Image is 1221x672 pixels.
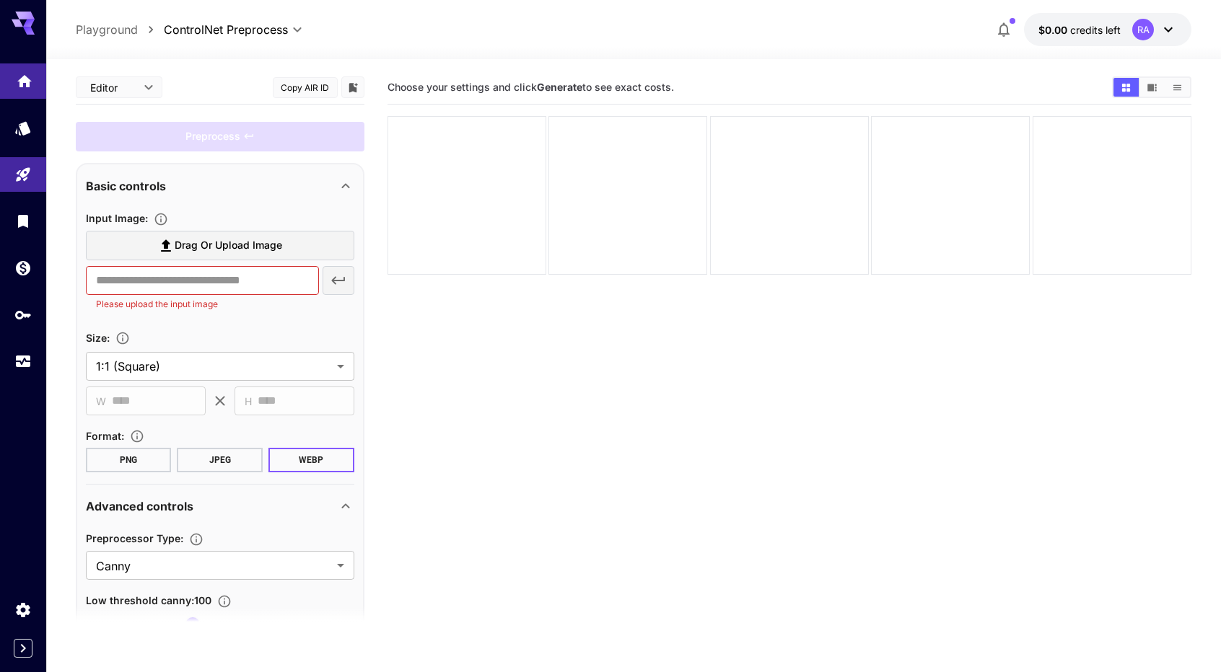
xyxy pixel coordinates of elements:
[164,21,288,38] span: ControlNet Preprocess
[110,331,136,345] button: Adjust the dimensions of the generated image by specifying its width and height in pixels, or sel...
[14,119,32,137] div: Models
[1139,78,1165,97] button: Show media in video view
[86,448,172,472] button: PNG
[86,332,110,344] span: Size :
[1070,24,1121,36] span: credits left
[1112,76,1191,98] div: Show media in grid viewShow media in video viewShow media in list view
[86,430,124,442] span: Format :
[211,594,237,609] button: Defines the lower threshold when using the Canny edge detection preprocessor.
[86,177,166,195] p: Basic controls
[96,557,331,575] span: Canny
[14,166,32,184] div: Playground
[14,259,32,277] div: Wallet
[86,489,354,523] div: Advanced controls
[346,79,359,96] button: Add to library
[96,358,331,375] span: 1:1 (Square)
[388,81,674,93] span: Choose your settings and click to see exact costs.
[14,353,32,371] div: Usage
[96,393,106,410] span: W
[86,169,354,203] div: Basic controls
[1038,24,1070,36] span: $0.00
[86,212,148,224] span: Input Image :
[175,236,282,255] span: Drag or upload image
[273,77,338,98] button: Copy AIR ID
[76,21,164,38] nav: breadcrumb
[177,448,263,472] button: JPEG
[86,594,211,606] span: Low threshold canny : 100
[148,212,174,226] button: Specifies the input image to be processed.
[14,212,32,230] div: Library
[76,122,364,151] div: Please fill the prompt
[183,532,209,547] button: The preprocessor to be used.
[14,601,32,619] div: Settings
[1132,19,1154,40] div: RA
[1165,78,1190,97] button: Show media in list view
[86,498,193,515] p: Advanced controls
[1113,78,1139,97] button: Show media in grid view
[268,448,354,472] button: WEBP
[1024,13,1191,46] button: $0.00RA
[16,68,33,86] div: Home
[96,297,309,311] p: Please upload the input image
[1038,22,1121,37] div: $0.00
[537,81,582,93] b: Generate
[86,231,354,260] label: Drag or upload image
[124,429,150,443] button: Choose the file format for the output image.
[76,21,138,38] a: Playground
[14,306,32,324] div: API Keys
[14,639,32,658] button: Expand sidebar
[90,80,135,95] span: Editor
[86,532,183,544] span: Preprocessor Type :
[245,393,252,410] span: H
